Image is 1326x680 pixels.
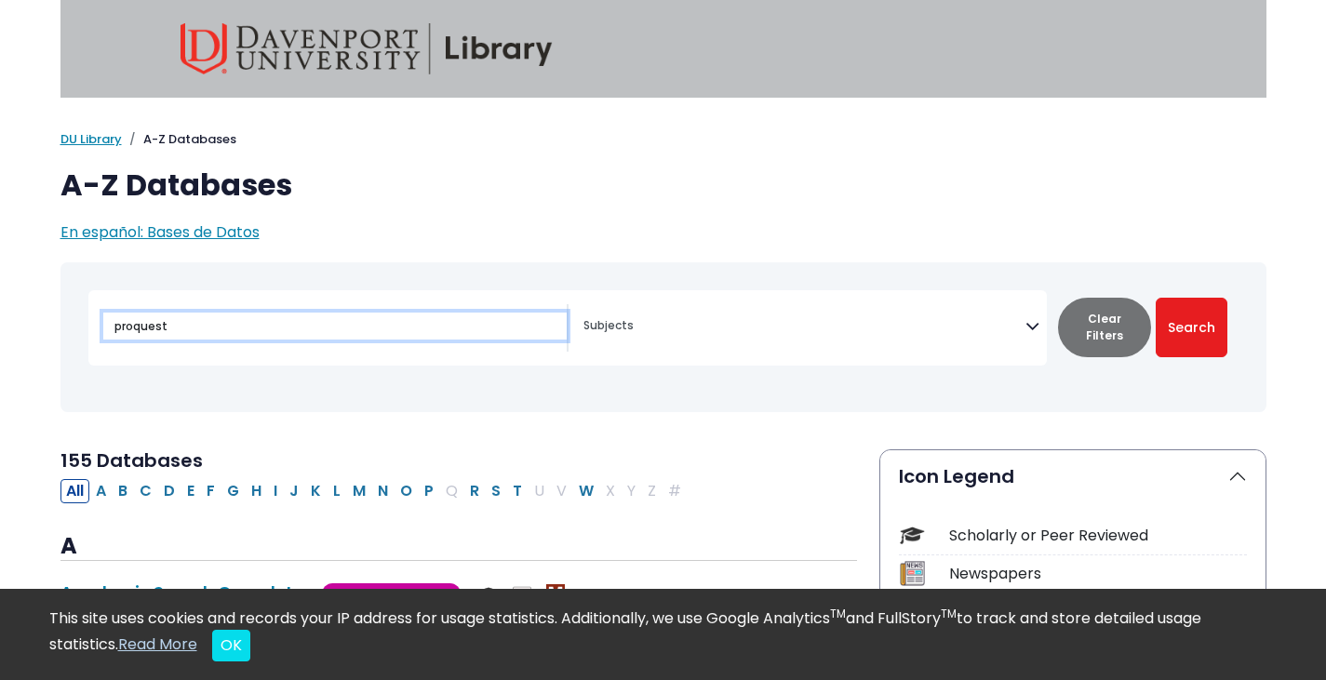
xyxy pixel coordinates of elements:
[246,479,267,503] button: Filter Results H
[60,221,260,243] a: En español: Bases de Datos
[583,320,1025,335] textarea: Search
[1058,298,1151,357] button: Clear Filters
[830,606,846,621] sup: TM
[546,584,565,603] img: MeL (Michigan electronic Library)
[90,479,112,503] button: Filter Results A
[60,479,689,500] div: Alpha-list to filter by first letter of database name
[113,479,133,503] button: Filter Results B
[305,479,327,503] button: Filter Results K
[60,533,857,561] h3: A
[284,479,304,503] button: Filter Results J
[322,583,461,605] span: Good Starting Point
[60,479,89,503] button: All
[60,262,1266,412] nav: Search filters
[395,479,418,503] button: Filter Results O
[419,479,439,503] button: Filter Results P
[900,561,925,586] img: Icon Newspapers
[328,479,346,503] button: Filter Results L
[60,130,122,148] a: DU Library
[201,479,221,503] button: Filter Results F
[181,479,200,503] button: Filter Results E
[103,313,567,340] input: Search database by title or keyword
[880,450,1266,502] button: Icon Legend
[122,130,236,149] li: A-Z Databases
[158,479,181,503] button: Filter Results D
[900,523,925,548] img: Icon Scholarly or Peer Reviewed
[507,479,528,503] button: Filter Results T
[60,580,303,604] a: Academic Search Complete
[134,479,157,503] button: Filter Results C
[1156,298,1227,357] button: Submit for Search Results
[118,633,197,655] a: Read More
[949,525,1247,547] div: Scholarly or Peer Reviewed
[212,630,250,661] button: Close
[49,607,1278,661] div: This site uses cookies and records your IP address for usage statistics. Additionally, we use Goo...
[941,606,957,621] sup: TM
[268,479,283,503] button: Filter Results I
[372,479,394,503] button: Filter Results N
[573,479,599,503] button: Filter Results W
[60,447,203,473] span: 155 Databases
[949,563,1247,585] div: Newspapers
[60,130,1266,149] nav: breadcrumb
[486,479,506,503] button: Filter Results S
[347,479,371,503] button: Filter Results M
[221,479,245,503] button: Filter Results G
[464,479,485,503] button: Filter Results R
[479,584,498,603] img: Scholarly or Peer Reviewed
[513,584,531,603] img: Audio & Video
[181,23,553,74] img: Davenport University Library
[60,167,1266,203] h1: A-Z Databases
